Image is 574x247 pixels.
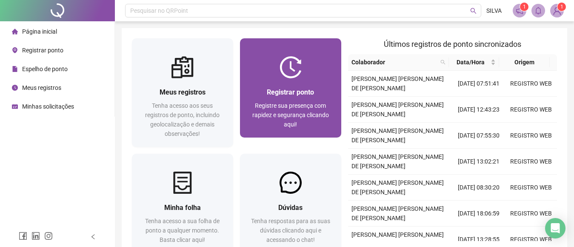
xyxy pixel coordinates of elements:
td: [DATE] 13:02:21 [452,149,505,175]
span: Dúvidas [278,204,303,212]
span: Registrar ponto [267,88,314,96]
th: Origem [499,54,550,71]
th: Data/Hora [449,54,500,71]
td: REGISTRO WEB [505,123,557,149]
span: Minhas solicitações [22,103,74,110]
span: Página inicial [22,28,57,35]
span: [PERSON_NAME] [PERSON_NAME] DE [PERSON_NAME] [351,75,444,92]
span: Últimos registros de ponto sincronizados [384,40,521,49]
span: [PERSON_NAME] [PERSON_NAME] DE [PERSON_NAME] [351,101,444,118]
td: REGISTRO WEB [505,201,557,227]
td: REGISTRO WEB [505,149,557,175]
span: instagram [44,232,53,240]
span: bell [534,7,542,14]
td: [DATE] 07:51:41 [452,71,505,97]
a: Registrar pontoRegistre sua presença com rapidez e segurança clicando aqui! [240,38,341,138]
td: REGISTRO WEB [505,175,557,201]
span: Meus registros [160,88,206,96]
span: home [12,29,18,34]
span: file [12,66,18,72]
span: linkedin [31,232,40,240]
span: clock-circle [12,85,18,91]
span: Minha folha [164,204,201,212]
a: Meus registrosTenha acesso aos seus registros de ponto, incluindo geolocalização e demais observa... [132,38,233,147]
span: [PERSON_NAME] [PERSON_NAME] DE [PERSON_NAME] [351,205,444,221]
span: schedule [12,103,18,109]
td: [DATE] 12:43:23 [452,97,505,123]
span: facebook [19,232,27,240]
sup: Atualize o seu contato no menu Meus Dados [557,3,566,11]
span: [PERSON_NAME] [PERSON_NAME] DE [PERSON_NAME] [351,153,444,169]
span: [PERSON_NAME] [PERSON_NAME] DE [PERSON_NAME] [351,179,444,195]
span: search [439,56,447,69]
td: [DATE] 08:30:20 [452,175,505,201]
span: left [90,234,96,240]
span: Tenha acesso a sua folha de ponto a qualquer momento. Basta clicar aqui! [145,218,220,243]
span: Meus registros [22,84,61,91]
td: REGISTRO WEB [505,71,557,97]
span: 1 [560,4,563,10]
span: Espelho de ponto [22,66,68,72]
span: environment [12,47,18,53]
sup: 1 [520,3,528,11]
td: [DATE] 07:55:30 [452,123,505,149]
span: Registre sua presença com rapidez e segurança clicando aqui! [252,102,329,128]
span: 1 [523,4,526,10]
span: Data/Hora [452,57,489,67]
span: search [440,60,445,65]
span: SILVA [486,6,502,15]
img: 69732 [551,4,563,17]
span: Registrar ponto [22,47,63,54]
span: Tenha acesso aos seus registros de ponto, incluindo geolocalização e demais observações! [145,102,220,137]
div: Open Intercom Messenger [545,218,565,238]
span: search [470,8,477,14]
span: Tenha respostas para as suas dúvidas clicando aqui e acessando o chat! [251,218,330,243]
span: notification [516,7,523,14]
td: REGISTRO WEB [505,97,557,123]
td: [DATE] 18:06:59 [452,201,505,227]
span: Colaborador [351,57,437,67]
span: [PERSON_NAME] [PERSON_NAME] DE [PERSON_NAME] [351,127,444,144]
